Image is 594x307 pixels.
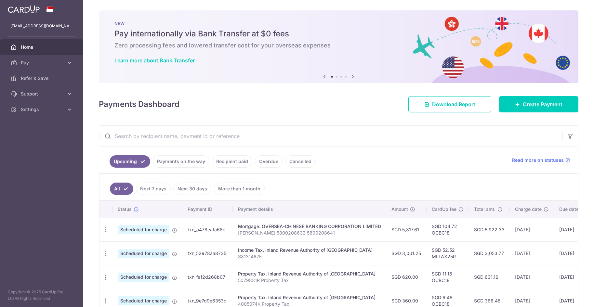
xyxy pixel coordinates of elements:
[238,271,381,277] div: Property Tax. Inland Revenue Authority of [GEOGRAPHIC_DATA]
[391,206,408,212] span: Amount
[182,218,233,241] td: txn_a478eafa68e
[512,157,564,163] span: Read more on statuses
[173,183,211,195] a: Next 30 days
[118,206,132,212] span: Status
[554,265,591,289] td: [DATE]
[515,206,542,212] span: Charge date
[182,241,233,265] td: txn_52978aa8735
[469,241,510,265] td: SGD 3,053.77
[386,265,427,289] td: SGD 620.00
[408,96,491,112] a: Download Report
[499,96,578,112] a: Create Payment
[510,265,554,289] td: [DATE]
[285,155,316,168] a: Cancelled
[110,155,150,168] a: Upcoming
[8,5,40,13] img: CardUp
[21,75,64,82] span: Refer & Save
[136,183,171,195] a: Next 7 days
[238,247,381,253] div: Income Tax. Inland Revenue Authority of [GEOGRAPHIC_DATA]
[510,241,554,265] td: [DATE]
[238,277,381,284] p: 5079831R Property Tax
[99,126,562,147] input: Search by recipient name, payment id or reference
[118,296,169,305] span: Scheduled for charge
[523,100,562,108] span: Create Payment
[238,294,381,301] div: Property Tax. Inland Revenue Authority of [GEOGRAPHIC_DATA]
[554,218,591,241] td: [DATE]
[114,42,563,49] h6: Zero processing fees and lowered transfer cost for your overseas expenses
[118,273,169,282] span: Scheduled for charge
[212,155,252,168] a: Recipient paid
[510,218,554,241] td: [DATE]
[21,91,64,97] span: Support
[153,155,209,168] a: Payments on the way
[238,253,381,260] p: S8131467E
[469,218,510,241] td: SGD 5,922.33
[21,106,64,113] span: Settings
[432,206,456,212] span: CardUp fee
[238,230,381,236] p: [PERSON_NAME] 5800208632 5800208641
[182,201,233,218] th: Payment ID
[182,265,233,289] td: txn_faf2d268b07
[432,100,475,108] span: Download Report
[474,206,495,212] span: Total amt.
[554,241,591,265] td: [DATE]
[99,98,179,110] h4: Payments Dashboard
[110,183,133,195] a: All
[238,223,381,230] div: Mortgage. OVERSEA-CHINESE BANKING CORPORATION LIMITED
[559,206,579,212] span: Due date
[114,21,563,26] p: NEW
[427,241,469,265] td: SGD 52.52 MLTAX25R
[118,249,169,258] span: Scheduled for charge
[512,157,570,163] a: Read more on statuses
[21,44,64,50] span: Home
[427,265,469,289] td: SGD 11.16 OCBC18
[10,23,73,29] p: [EMAIL_ADDRESS][DOMAIN_NAME]
[255,155,283,168] a: Overdue
[114,57,195,64] a: Learn more about Bank Transfer
[469,265,510,289] td: SGD 631.16
[386,218,427,241] td: SGD 5,817.61
[118,225,169,234] span: Scheduled for charge
[21,59,64,66] span: Pay
[99,10,578,83] img: Bank transfer banner
[233,201,386,218] th: Payment details
[114,29,563,39] h5: Pay internationally via Bank Transfer at $0 fees
[214,183,265,195] a: More than 1 month
[427,218,469,241] td: SGD 104.72 OCBC18
[386,241,427,265] td: SGD 3,001.25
